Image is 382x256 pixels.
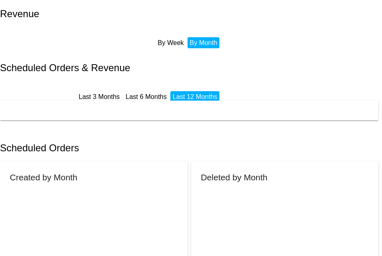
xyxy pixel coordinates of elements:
[172,93,217,100] a: Last 12 Months
[79,93,120,100] a: Last 3 Months
[10,173,77,182] h2: Created by Month
[125,93,167,100] a: Last 6 Months
[188,37,219,48] li: By Month
[201,173,268,182] h2: Deleted by Month
[156,37,186,48] li: By Week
